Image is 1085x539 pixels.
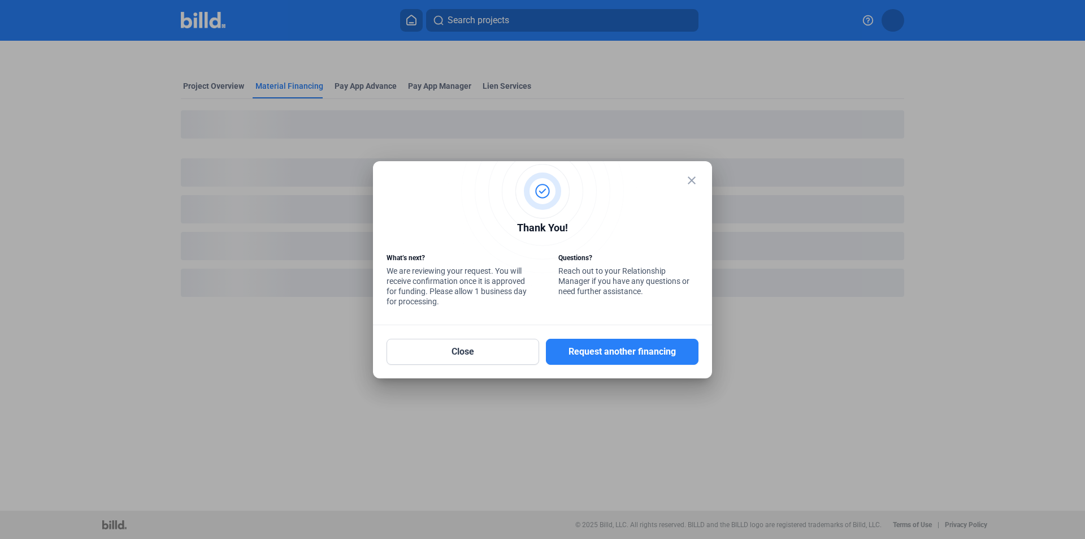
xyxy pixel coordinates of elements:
[685,174,698,187] mat-icon: close
[387,339,539,365] button: Close
[558,253,698,299] div: Reach out to your Relationship Manager if you have any questions or need further assistance.
[558,253,698,266] div: Questions?
[387,253,527,266] div: What’s next?
[387,220,698,239] div: Thank You!
[387,253,527,309] div: We are reviewing your request. You will receive confirmation once it is approved for funding. Ple...
[546,339,698,365] button: Request another financing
